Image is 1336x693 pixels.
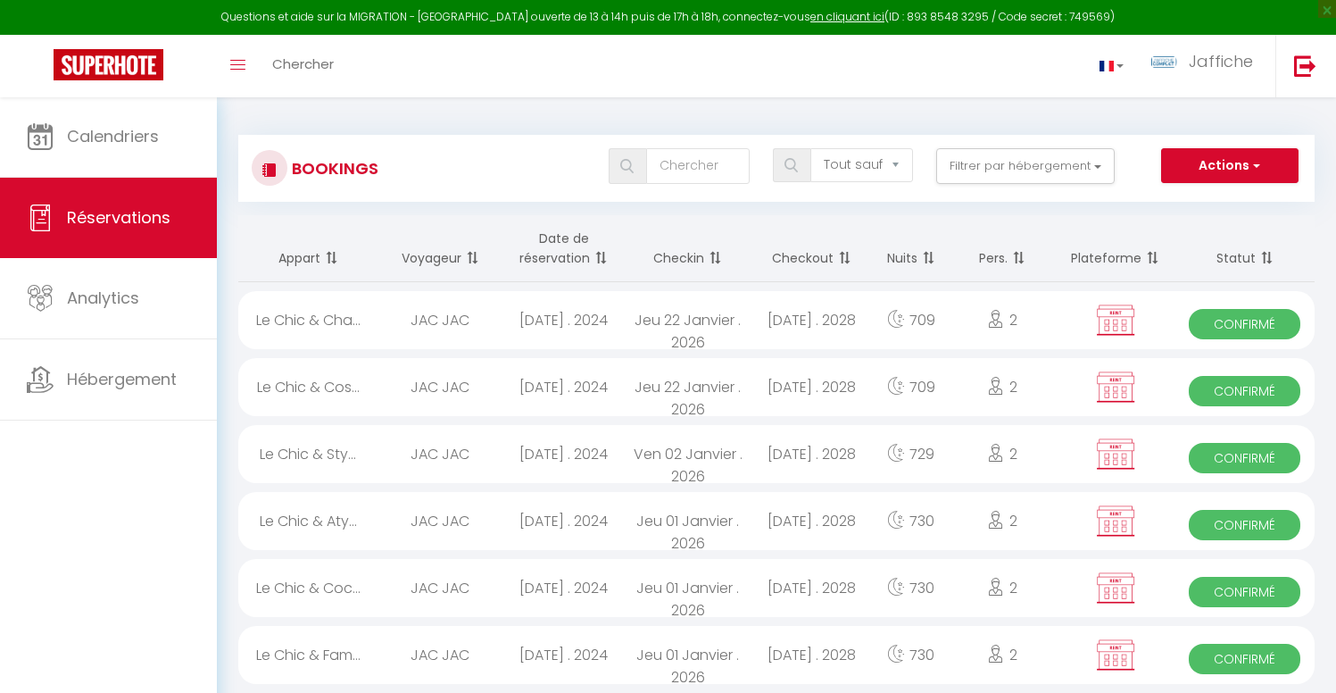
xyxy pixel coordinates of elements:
span: Analytics [67,287,139,309]
button: Filtrer par hébergement [936,148,1115,184]
input: Chercher [646,148,749,184]
th: Sort by status [1174,215,1315,282]
span: Chercher [272,54,334,73]
span: Réservations [67,206,170,229]
img: ... [1150,55,1177,69]
th: Sort by channel [1057,215,1175,282]
th: Sort by checkout [750,215,874,282]
th: Sort by booking date [502,215,626,282]
span: Jaffiche [1189,50,1253,72]
button: Actions [1161,148,1299,184]
th: Sort by guest [378,215,502,282]
h3: Bookings [287,148,378,188]
th: Sort by checkin [626,215,750,282]
iframe: LiveChat chat widget [1261,618,1336,693]
img: Super Booking [54,49,163,80]
th: Sort by rentals [238,215,378,282]
a: en cliquant ici [810,9,884,24]
span: Hébergement [67,368,177,390]
a: ... Jaffiche [1137,35,1275,97]
img: logout [1294,54,1316,77]
th: Sort by nights [874,215,949,282]
th: Sort by people [949,215,1057,282]
span: Calendriers [67,125,159,147]
a: Chercher [259,35,347,97]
